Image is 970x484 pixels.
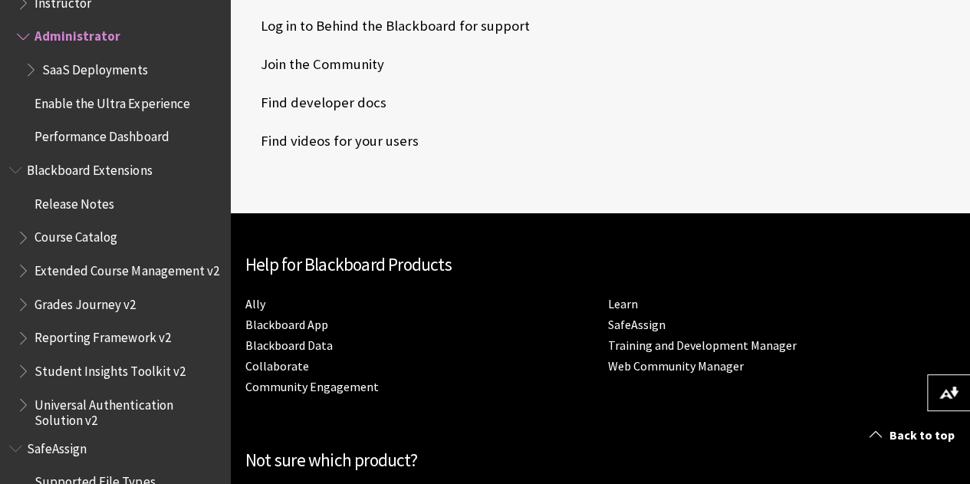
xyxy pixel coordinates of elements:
a: Log in to Behind the Blackboard for support [245,15,533,38]
span: Course Catalog [35,225,117,245]
a: Collaborate [245,358,309,374]
span: SafeAssign [27,436,87,456]
span: SaaS Deployments [42,57,147,77]
a: Find videos for your users [245,130,422,153]
a: SafeAssign [608,317,666,333]
span: Enable the Ultra Experience [35,91,189,111]
span: Administrator [35,24,120,44]
span: Release Notes [35,191,114,212]
span: Student Insights Toolkit v2 [35,358,185,379]
span: Find developer docs [245,91,386,114]
span: Extended Course Management v2 [35,258,219,278]
h2: Help for Blackboard Products [245,252,955,278]
span: Grades Journey v2 [35,291,136,312]
nav: Book outline for Blackboard Extensions [9,157,221,428]
span: Reporting Framework v2 [35,325,170,346]
a: Join the Community [245,53,387,76]
span: Join the Community [245,53,384,76]
a: Blackboard Data [245,337,333,354]
a: Training and Development Manager [608,337,797,354]
span: Performance Dashboard [35,124,169,145]
a: Back to top [858,421,970,449]
a: Blackboard App [245,317,328,333]
a: Find developer docs [245,91,390,114]
span: Blackboard Extensions [27,157,152,178]
span: Find videos for your users [245,130,419,153]
a: Ally [245,296,265,312]
h2: Not sure which product? [245,447,955,474]
a: Community Engagement [245,379,379,395]
a: Web Community Manager [608,358,744,374]
a: Learn [608,296,638,312]
span: Log in to Behind the Blackboard for support [245,15,530,38]
span: Universal Authentication Solution v2 [35,392,219,428]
